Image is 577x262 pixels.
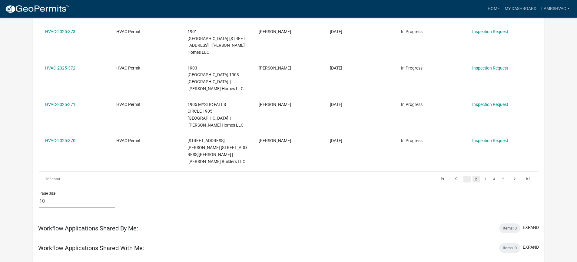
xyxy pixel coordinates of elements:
button: expand [523,244,539,250]
li: page 1 [463,174,472,184]
span: HVAC Permit [116,29,141,34]
a: go to first page [437,176,448,182]
a: Home [485,3,502,15]
li: page 2 [472,174,481,184]
span: 1905 MYSTIC FALLS CIRCLE 1905 Mystic Falls Circle | Klein Homes LLC [187,102,244,128]
a: HVAC-2025-373 [45,29,75,34]
span: Sara Lamb [259,29,291,34]
span: 1903 MYSTIC FALLS CIRCLE 1903 Mystic Falls Circle | Klein Homes LLC [187,66,244,91]
div: Items: 0 [499,243,520,253]
a: My Dashboard [502,3,539,15]
span: In Progress [401,138,423,143]
a: go to last page [522,176,534,182]
div: Items: 0 [499,223,520,233]
h5: Workflow Applications Shared By Me: [38,225,138,232]
span: 06/24/2025 [330,66,342,70]
span: 06/24/2025 [330,102,342,107]
h5: Workflow Applications Shared With Me: [38,244,144,252]
div: 365 total [39,172,138,187]
a: 1 [463,176,471,182]
span: 06/24/2025 [330,138,342,143]
a: 3 [482,176,489,182]
button: expand [523,224,539,231]
span: HVAC Permit [116,102,141,107]
a: HVAC-2025-372 [45,66,75,70]
span: In Progress [401,66,423,70]
a: 2 [473,176,480,182]
span: HVAC Permit [116,66,141,70]
li: page 3 [481,174,490,184]
a: Lambshvac [539,3,572,15]
a: Inspection Request [472,138,508,143]
a: HVAC-2025-371 [45,102,75,107]
span: 2764 ABBY WOODS DRIVE 2764 Abby Woods Drive, Lot 31 | Witten Builders LLC [187,138,247,164]
span: In Progress [401,29,423,34]
a: HVAC-2025-370 [45,138,75,143]
span: Sara Lamb [259,138,291,143]
a: Inspection Request [472,66,508,70]
a: Inspection Request [472,29,508,34]
li: page 4 [490,174,499,184]
span: In Progress [401,102,423,107]
li: page 5 [499,174,508,184]
span: Sara Lamb [259,66,291,70]
a: go to next page [509,176,520,182]
a: 5 [500,176,507,182]
a: Inspection Request [472,102,508,107]
a: go to previous page [450,176,462,182]
span: 1901 MYSTIC FALLS CIRCLE 1901 Mystic Falls Circle | Klein Homes LLC [187,29,245,55]
span: 06/24/2025 [330,29,342,34]
span: HVAC Permit [116,138,141,143]
a: 4 [491,176,498,182]
span: Sara Lamb [259,102,291,107]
